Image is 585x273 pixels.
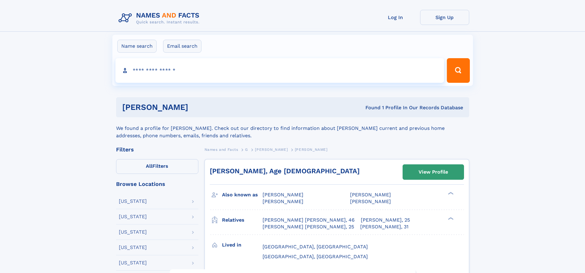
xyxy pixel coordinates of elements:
[116,159,198,174] label: Filters
[255,147,288,152] span: [PERSON_NAME]
[222,190,263,200] h3: Also known as
[255,146,288,153] a: [PERSON_NAME]
[263,192,303,198] span: [PERSON_NAME]
[263,199,303,204] span: [PERSON_NAME]
[361,217,410,223] a: [PERSON_NAME], 25
[116,10,205,26] img: Logo Names and Facts
[447,191,454,195] div: ❯
[116,181,198,187] div: Browse Locations
[163,40,201,53] label: Email search
[119,199,147,204] div: [US_STATE]
[350,192,391,198] span: [PERSON_NAME]
[403,165,464,179] a: View Profile
[205,146,238,153] a: Names and Facts
[420,10,469,25] a: Sign Up
[119,245,147,250] div: [US_STATE]
[222,215,263,225] h3: Relatives
[447,58,470,83] button: Search Button
[277,104,463,111] div: Found 1 Profile In Our Records Database
[245,146,248,153] a: G
[419,165,448,179] div: View Profile
[119,214,147,219] div: [US_STATE]
[263,217,355,223] a: [PERSON_NAME] [PERSON_NAME], 46
[263,254,368,259] span: [GEOGRAPHIC_DATA], [GEOGRAPHIC_DATA]
[115,58,444,83] input: search input
[371,10,420,25] a: Log In
[122,103,277,111] h1: [PERSON_NAME]
[245,147,248,152] span: G
[263,223,354,230] a: [PERSON_NAME] [PERSON_NAME], 25
[119,230,147,235] div: [US_STATE]
[117,40,157,53] label: Name search
[119,260,147,265] div: [US_STATE]
[146,163,152,169] span: All
[210,167,360,175] a: [PERSON_NAME], Age [DEMOGRAPHIC_DATA]
[360,223,408,230] a: [PERSON_NAME], 31
[116,147,198,152] div: Filters
[295,147,328,152] span: [PERSON_NAME]
[263,244,368,250] span: [GEOGRAPHIC_DATA], [GEOGRAPHIC_DATA]
[447,216,454,220] div: ❯
[116,117,469,139] div: We found a profile for [PERSON_NAME]. Check out our directory to find information about [PERSON_N...
[350,199,391,204] span: [PERSON_NAME]
[222,240,263,250] h3: Lived in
